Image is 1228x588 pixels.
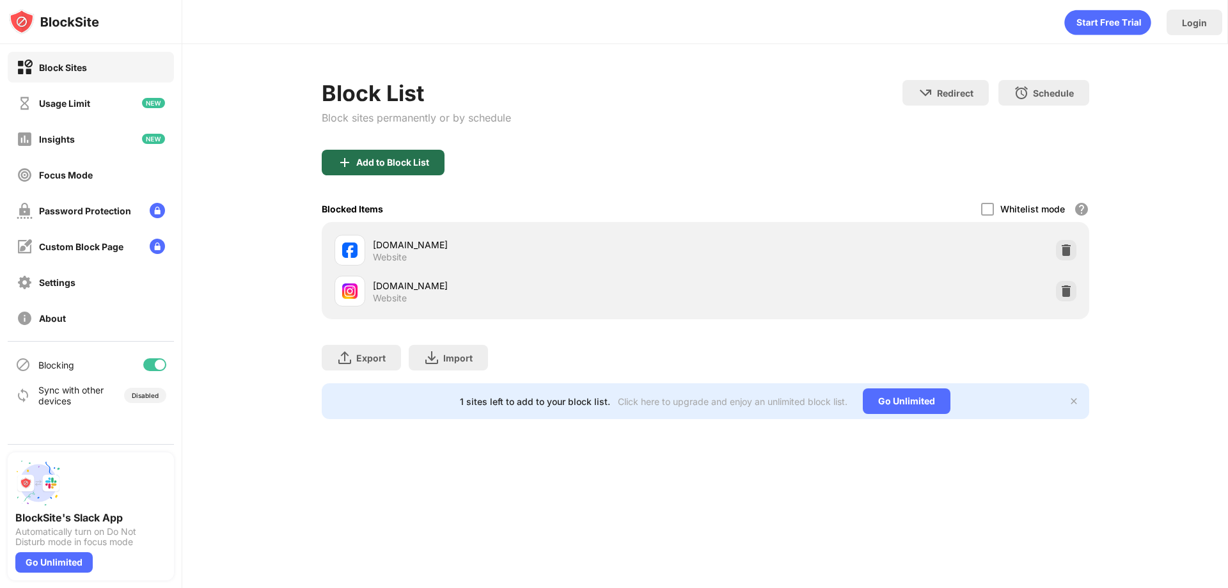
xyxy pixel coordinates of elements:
div: Block sites permanently or by schedule [322,111,511,124]
img: block-on.svg [17,60,33,75]
img: lock-menu.svg [150,203,165,218]
div: animation [1064,10,1151,35]
div: [DOMAIN_NAME] [373,279,705,292]
img: push-slack.svg [15,460,61,506]
div: Block Sites [39,62,87,73]
div: Blocked Items [322,203,383,214]
img: insights-off.svg [17,131,33,147]
div: Redirect [937,88,973,99]
div: Disabled [132,392,159,399]
div: Whitelist mode [1000,203,1065,214]
div: Usage Limit [39,98,90,109]
div: Go Unlimited [863,388,950,414]
img: favicons [342,283,358,299]
div: Blocking [38,360,74,370]
div: Click here to upgrade and enjoy an unlimited block list. [618,396,847,407]
img: sync-icon.svg [15,388,31,403]
img: about-off.svg [17,310,33,326]
div: Login [1182,17,1207,28]
img: logo-blocksite.svg [9,9,99,35]
div: Go Unlimited [15,552,93,573]
div: Automatically turn on Do Not Disturb mode in focus mode [15,527,166,547]
div: Sync with other devices [38,385,104,406]
img: focus-off.svg [17,167,33,183]
div: 1 sites left to add to your block list. [460,396,610,407]
img: customize-block-page-off.svg [17,239,33,255]
img: lock-menu.svg [150,239,165,254]
div: Export [356,353,386,363]
img: time-usage-off.svg [17,95,33,111]
img: favicons [342,242,358,258]
img: password-protection-off.svg [17,203,33,219]
img: blocking-icon.svg [15,357,31,372]
div: [DOMAIN_NAME] [373,238,705,251]
div: Website [373,251,407,263]
img: x-button.svg [1069,396,1079,406]
div: Import [443,353,473,363]
div: About [39,313,66,324]
img: new-icon.svg [142,134,165,144]
div: Insights [39,134,75,145]
img: new-icon.svg [142,98,165,108]
div: Focus Mode [39,170,93,180]
div: Add to Block List [356,157,429,168]
img: settings-off.svg [17,274,33,290]
div: Custom Block Page [39,241,123,252]
div: Schedule [1033,88,1074,99]
div: Settings [39,277,75,288]
div: Password Protection [39,205,131,216]
div: Website [373,292,407,304]
div: Block List [322,80,511,106]
div: BlockSite's Slack App [15,511,166,524]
